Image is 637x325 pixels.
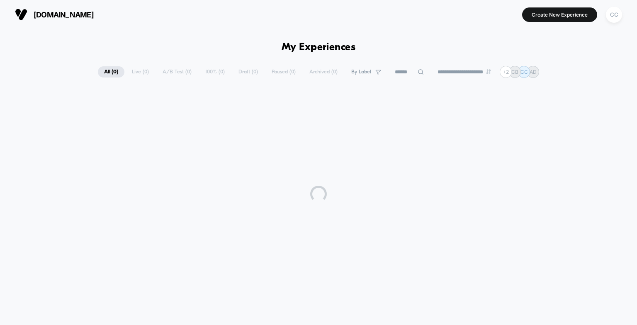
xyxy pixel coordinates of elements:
[500,66,512,78] div: + 2
[603,6,625,23] button: CC
[34,10,94,19] span: [DOMAIN_NAME]
[282,41,356,53] h1: My Experiences
[530,69,537,75] p: AD
[98,66,124,78] span: All ( 0 )
[606,7,622,23] div: CC
[351,69,371,75] span: By Label
[522,7,597,22] button: Create New Experience
[520,69,528,75] p: CC
[15,8,27,21] img: Visually logo
[486,69,491,74] img: end
[511,69,518,75] p: CB
[12,8,96,21] button: [DOMAIN_NAME]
